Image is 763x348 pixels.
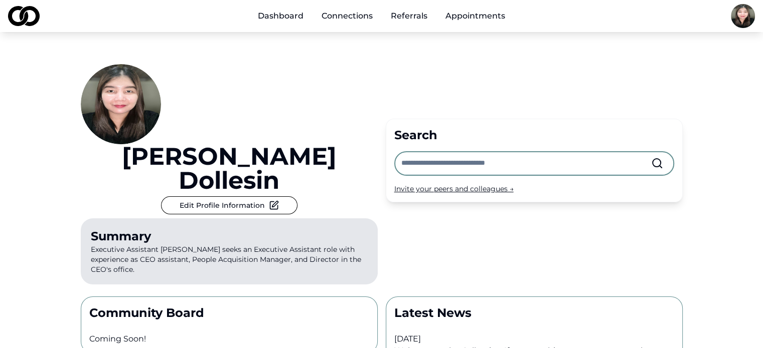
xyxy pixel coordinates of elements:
[81,144,378,192] a: [PERSON_NAME] Dollesin
[161,196,297,214] button: Edit Profile Information
[437,6,513,26] a: Appointments
[250,6,312,26] a: Dashboard
[394,305,674,321] p: Latest News
[8,6,40,26] img: logo
[394,184,674,194] div: Invite your peers and colleagues →
[89,333,369,345] p: Coming Soon!
[731,4,755,28] img: c5a994b8-1df4-4c55-a0c5-fff68abd3c00-Kim%20Headshot-profile_picture.jpg
[91,228,368,244] div: Summary
[383,6,435,26] a: Referrals
[250,6,513,26] nav: Main
[81,64,161,144] img: c5a994b8-1df4-4c55-a0c5-fff68abd3c00-Kim%20Headshot-profile_picture.jpg
[314,6,381,26] a: Connections
[394,127,674,143] div: Search
[89,305,369,321] p: Community Board
[81,218,378,284] p: Executive Assistant [PERSON_NAME] seeks an Executive Assistant role with experience as CEO assist...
